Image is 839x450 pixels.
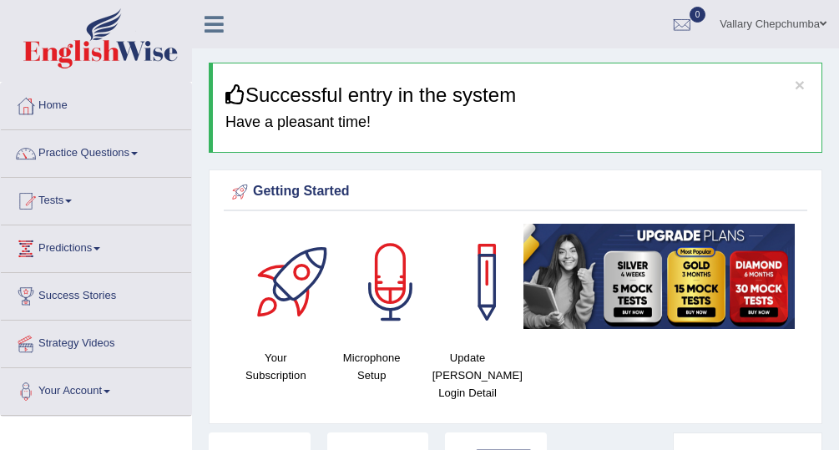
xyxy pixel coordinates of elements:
a: Predictions [1,225,191,267]
h4: Your Subscription [236,349,316,384]
span: 0 [690,7,706,23]
a: Home [1,83,191,124]
a: Success Stories [1,273,191,315]
a: Strategy Videos [1,321,191,362]
a: Practice Questions [1,130,191,172]
h4: Update [PERSON_NAME] Login Detail [428,349,508,402]
a: Tests [1,178,191,220]
a: Your Account [1,368,191,410]
h3: Successful entry in the system [225,84,809,106]
div: Getting Started [228,179,803,205]
button: × [795,76,805,94]
img: small5.jpg [523,224,795,329]
h4: Microphone Setup [332,349,412,384]
h4: Have a pleasant time! [225,114,809,131]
